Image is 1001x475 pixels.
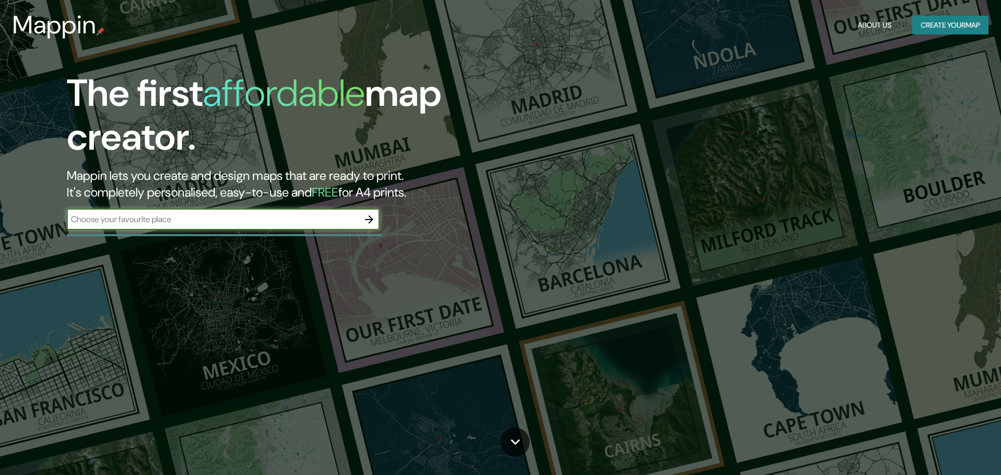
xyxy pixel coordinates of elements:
img: mappin-pin [96,27,105,35]
button: About Us [853,16,896,35]
h5: FREE [312,184,338,200]
h1: affordable [203,69,365,117]
input: Choose your favourite place [67,213,359,225]
h3: Mappin [13,10,96,40]
h1: The first map creator. [67,71,567,167]
button: Create yourmap [912,16,988,35]
h2: Mappin lets you create and design maps that are ready to print. It's completely personalised, eas... [67,167,567,201]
